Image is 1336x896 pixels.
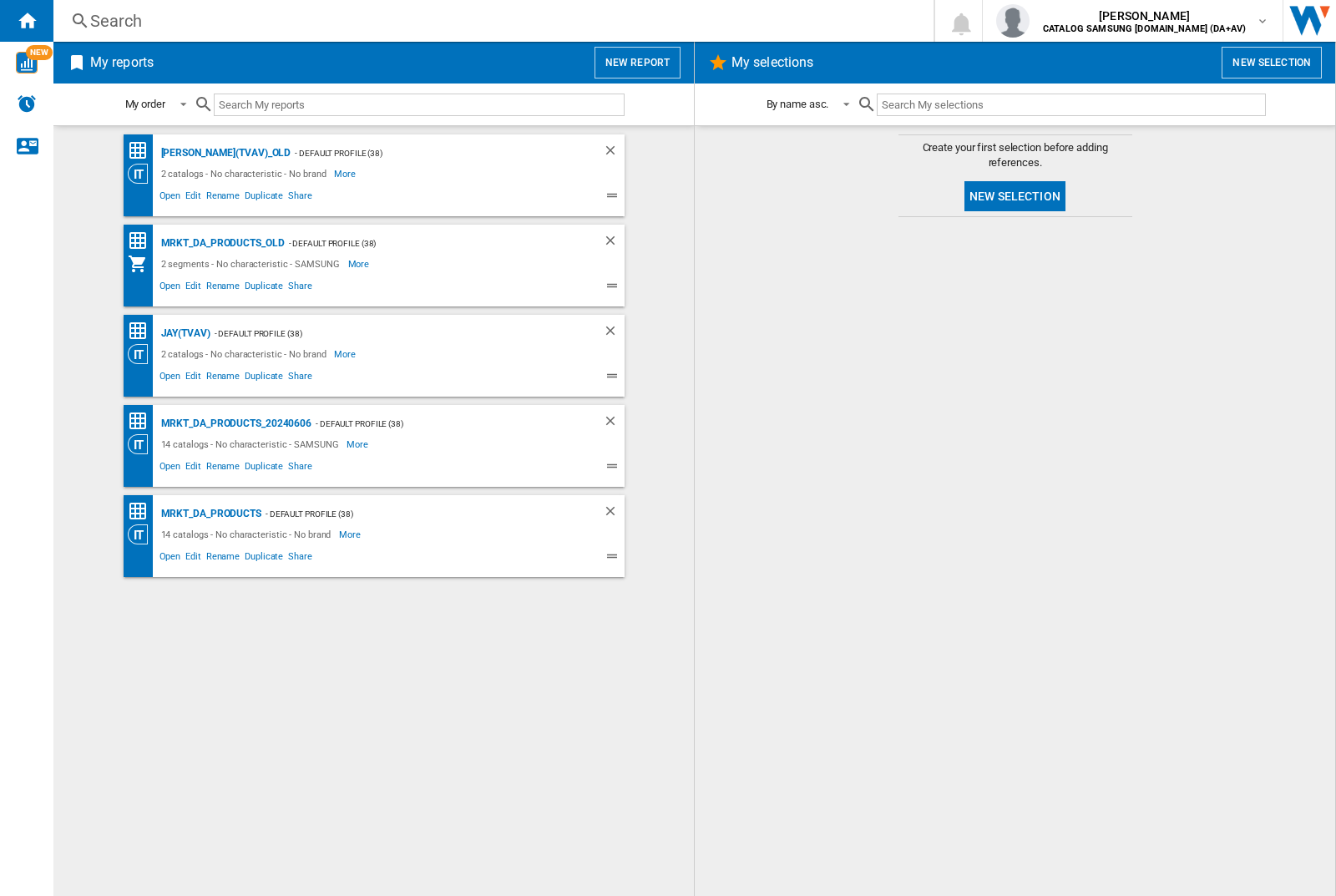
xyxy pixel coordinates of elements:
[157,164,335,184] div: 2 catalogs - No characteristic - No brand
[128,524,157,544] div: Category View
[183,188,204,208] span: Edit
[128,434,157,454] div: Category View
[286,549,315,569] span: Share
[87,47,157,78] h2: My reports
[157,458,184,478] span: Open
[204,458,242,478] span: Rename
[964,181,1065,211] button: New selection
[204,188,242,208] span: Rename
[286,188,315,208] span: Share
[898,140,1132,170] span: Create your first selection before adding references.
[334,344,358,364] span: More
[877,94,1265,116] input: Search My selections
[26,45,53,60] span: NEW
[157,233,285,254] div: MRKT_DA_PRODUCTS_OLD
[261,504,569,524] div: - Default profile (38)
[291,143,569,164] div: - Default profile (38)
[204,278,242,298] span: Rename
[286,458,315,478] span: Share
[996,4,1030,38] img: profile.jpg
[286,278,315,298] span: Share
[157,504,261,524] div: MRKT_DA_PRODUCTS
[183,549,204,569] span: Edit
[157,188,184,208] span: Open
[348,254,372,274] span: More
[286,368,315,388] span: Share
[157,143,291,164] div: [PERSON_NAME](TVAV)_old
[242,368,286,388] span: Duplicate
[157,278,184,298] span: Open
[210,323,569,344] div: - Default profile (38)
[128,164,157,184] div: Category View
[128,344,157,364] div: Category View
[339,524,363,544] span: More
[728,47,817,78] h2: My selections
[204,368,242,388] span: Rename
[17,94,37,114] img: alerts-logo.svg
[204,549,242,569] span: Rename
[125,98,165,110] div: My order
[157,368,184,388] span: Open
[242,278,286,298] span: Duplicate
[90,9,890,33] div: Search
[128,321,157,342] div: Price Matrix
[603,504,625,524] div: Delete
[311,413,569,434] div: - Default profile (38)
[128,411,157,432] div: Price Matrix
[157,254,348,274] div: 2 segments - No characteristic - SAMSUNG
[157,524,340,544] div: 14 catalogs - No characteristic - No brand
[128,254,157,274] div: My Assortment
[603,323,625,344] div: Delete
[157,413,312,434] div: MRKT_DA_PRODUCTS_20240606
[285,233,569,254] div: - Default profile (38)
[767,98,829,110] div: By name asc.
[603,143,625,164] div: Delete
[157,549,184,569] span: Open
[242,188,286,208] span: Duplicate
[1043,8,1246,24] span: [PERSON_NAME]
[183,458,204,478] span: Edit
[242,458,286,478] span: Duplicate
[347,434,371,454] span: More
[1222,47,1322,78] button: New selection
[157,344,335,364] div: 2 catalogs - No characteristic - No brand
[128,140,157,161] div: Price Matrix
[128,230,157,251] div: Price Matrix
[1043,23,1246,34] b: CATALOG SAMSUNG [DOMAIN_NAME] (DA+AV)
[16,52,38,73] img: wise-card.svg
[603,413,625,434] div: Delete
[214,94,625,116] input: Search My reports
[183,368,204,388] span: Edit
[242,549,286,569] span: Duplicate
[334,164,358,184] span: More
[157,323,210,344] div: JAY(TVAV)
[128,501,157,522] div: Price Matrix
[157,434,347,454] div: 14 catalogs - No characteristic - SAMSUNG
[595,47,681,78] button: New report
[603,233,625,254] div: Delete
[183,278,204,298] span: Edit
